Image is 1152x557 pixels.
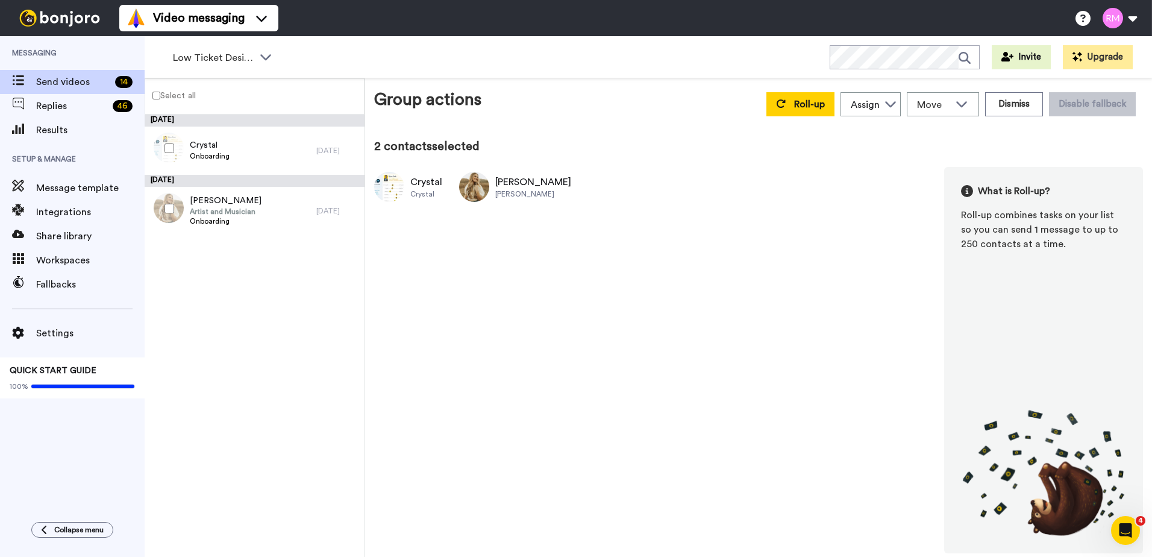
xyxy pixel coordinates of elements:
[127,8,146,28] img: vm-color.svg
[1136,516,1145,526] span: 4
[31,522,113,538] button: Collapse menu
[374,172,404,202] img: Image of Crystal
[152,92,160,99] input: Select all
[1049,92,1136,116] button: Disable fallback
[190,151,230,161] span: Onboarding
[113,100,133,112] div: 46
[410,189,442,199] div: Crystal
[10,382,28,391] span: 100%
[410,175,442,189] div: Crystal
[145,88,196,102] label: Select all
[961,409,1126,537] img: joro-roll.png
[794,99,825,109] span: Roll-up
[36,123,145,137] span: Results
[36,205,145,219] span: Integrations
[190,139,230,151] span: Crystal
[316,146,358,156] div: [DATE]
[190,195,261,207] span: [PERSON_NAME]
[495,189,571,199] div: [PERSON_NAME]
[985,92,1043,116] button: Dismiss
[992,45,1051,69] button: Invite
[190,216,261,226] span: Onboarding
[766,92,834,116] button: Roll-up
[961,208,1126,251] div: Roll-up combines tasks on your list so you can send 1 message to up to 250 contacts at a time.
[1111,516,1140,545] iframe: Intercom live chat
[36,181,145,195] span: Message template
[495,175,571,189] div: [PERSON_NAME]
[316,206,358,216] div: [DATE]
[851,98,880,112] div: Assign
[374,87,481,116] div: Group actions
[173,51,254,65] span: Low Ticket Designer
[374,138,1143,155] div: 2 contacts selected
[14,10,105,27] img: bj-logo-header-white.svg
[145,115,365,127] div: [DATE]
[36,326,145,341] span: Settings
[153,10,245,27] span: Video messaging
[36,277,145,292] span: Fallbacks
[36,75,110,89] span: Send videos
[115,76,133,88] div: 14
[145,175,365,187] div: [DATE]
[10,367,96,375] span: QUICK START GUIDE
[459,172,489,202] img: Image of Carolyn
[36,253,145,268] span: Workspaces
[36,229,145,244] span: Share library
[978,184,1050,198] span: What is Roll-up?
[54,525,104,535] span: Collapse menu
[917,98,950,112] span: Move
[1063,45,1133,69] button: Upgrade
[36,99,108,113] span: Replies
[190,207,261,216] span: Artist and Musician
